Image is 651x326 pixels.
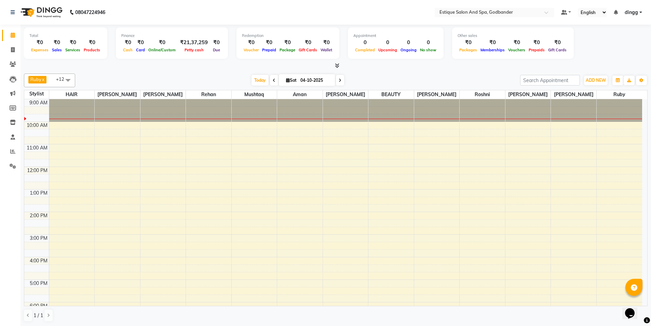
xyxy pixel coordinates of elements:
[49,90,95,99] span: HAIR
[242,33,334,39] div: Redemption
[505,90,551,99] span: [PERSON_NAME]
[260,39,278,47] div: ₹0
[28,212,49,219] div: 2:00 PM
[479,48,506,52] span: Memberships
[377,39,399,47] div: 0
[41,77,44,82] a: x
[479,39,506,47] div: ₹0
[232,90,277,99] span: mushtaq
[17,3,64,22] img: logo
[506,39,527,47] div: ₹0
[30,77,41,82] span: Ruby
[211,48,222,52] span: Due
[284,78,298,83] span: Sat
[460,90,505,99] span: Roshni
[418,39,438,47] div: 0
[458,33,568,39] div: Other sales
[28,257,49,264] div: 4:00 PM
[28,99,49,106] div: 9:00 AM
[323,90,368,99] span: [PERSON_NAME]
[28,190,49,197] div: 1:00 PM
[26,167,49,174] div: 12:00 PM
[50,48,64,52] span: Sales
[177,39,211,47] div: ₹21,37,259
[527,39,546,47] div: ₹0
[625,9,638,16] span: dingg
[29,33,102,39] div: Total
[242,48,260,52] span: Voucher
[278,48,297,52] span: Package
[186,90,231,99] span: Rehan
[121,33,222,39] div: Finance
[319,48,334,52] span: Wallet
[28,235,49,242] div: 3:00 PM
[211,39,222,47] div: ₹0
[29,39,50,47] div: ₹0
[82,39,102,47] div: ₹0
[622,299,644,319] iframe: chat widget
[584,76,608,85] button: ADD NEW
[24,90,49,97] div: Stylist
[597,90,642,99] span: Ruby
[353,33,438,39] div: Appointment
[25,144,49,152] div: 11:00 AM
[64,48,82,52] span: Services
[121,39,134,47] div: ₹0
[50,39,64,47] div: ₹0
[298,75,333,86] input: 2025-10-04
[319,39,334,47] div: ₹0
[546,39,568,47] div: ₹0
[297,39,319,47] div: ₹0
[28,280,49,287] div: 5:00 PM
[297,48,319,52] span: Gift Cards
[134,39,147,47] div: ₹0
[82,48,102,52] span: Products
[399,39,418,47] div: 0
[551,90,596,99] span: [PERSON_NAME]
[260,48,278,52] span: Prepaid
[147,48,177,52] span: Online/Custom
[586,78,606,83] span: ADD NEW
[353,39,377,47] div: 0
[368,90,414,99] span: BEAUTY
[134,48,147,52] span: Card
[64,39,82,47] div: ₹0
[520,75,580,86] input: Search Appointment
[140,90,186,99] span: [PERSON_NAME]
[506,48,527,52] span: Vouchers
[252,75,269,86] span: Today
[458,48,479,52] span: Packages
[242,39,260,47] div: ₹0
[183,48,205,52] span: Petty cash
[25,122,49,129] div: 10:00 AM
[95,90,140,99] span: [PERSON_NAME]
[399,48,418,52] span: Ongoing
[353,48,377,52] span: Completed
[147,39,177,47] div: ₹0
[33,312,43,319] span: 1 / 1
[278,39,297,47] div: ₹0
[414,90,460,99] span: [PERSON_NAME]
[121,48,134,52] span: Cash
[418,48,438,52] span: No show
[377,48,399,52] span: Upcoming
[546,48,568,52] span: Gift Cards
[75,3,105,22] b: 08047224946
[29,48,50,52] span: Expenses
[56,76,69,82] span: +12
[458,39,479,47] div: ₹0
[527,48,546,52] span: Prepaids
[277,90,323,99] span: Aman
[28,302,49,310] div: 6:00 PM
